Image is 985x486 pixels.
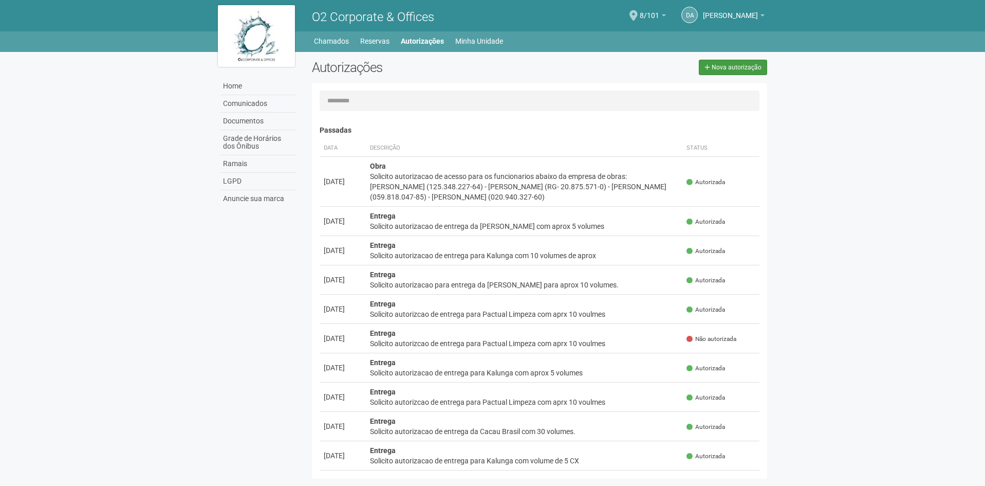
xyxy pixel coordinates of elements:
strong: Entrega [370,300,396,308]
a: Minha Unidade [455,34,503,48]
th: Data [320,140,366,157]
div: Solicito autorizacao de acesso para os funcionarios abaixo da empresa de obras: [PERSON_NAME] (12... [370,171,679,202]
strong: Entrega [370,358,396,367]
h4: Passadas [320,127,760,134]
div: [DATE] [324,451,362,461]
strong: Entrega [370,241,396,249]
div: Solicito autorizcao de entrega para Pactual Limpeza com aprx 10 voulmes [370,338,679,349]
th: Status [682,140,759,157]
span: Autorizada [686,364,725,373]
div: Solicito autorizacao de entrega para Kalunga com volume de 5 CX [370,456,679,466]
a: Autorizações [401,34,444,48]
strong: Entrega [370,329,396,337]
img: logo.jpg [218,5,295,67]
a: Ramais [220,155,296,173]
a: Reservas [360,34,389,48]
div: Solicito autorizacao de entrega da Cacau Brasil com 30 volumes. [370,426,679,437]
div: Solicito autorizacao para entrega da [PERSON_NAME] para aprox 10 volumes. [370,280,679,290]
div: [DATE] [324,392,362,402]
strong: Entrega [370,271,396,279]
a: Documentos [220,113,296,130]
span: Nova autorização [712,64,761,71]
div: [DATE] [324,421,362,431]
span: Daniel Andres Soto Lozada [703,2,758,20]
strong: Obra [370,162,386,170]
span: Autorizada [686,305,725,314]
strong: Entrega [370,446,396,455]
div: Solicito autorizacao de entrega para Kalunga com 10 volumes de aprox [370,250,679,261]
strong: Entrega [370,417,396,425]
span: Autorizada [686,247,725,256]
a: Chamados [314,34,349,48]
div: [DATE] [324,245,362,256]
span: O2 Corporate & Offices [312,10,434,24]
a: 8/101 [640,13,666,21]
div: Solicito autorizcao de entrega para Pactual Limpeza com aprx 10 voulmes [370,397,679,407]
div: Solicito autorizcao de entrega para Pactual Limpeza com aprx 10 voulmes [370,309,679,319]
h2: Autorizações [312,60,532,75]
a: LGPD [220,173,296,190]
a: Nova autorização [699,60,767,75]
span: Autorizada [686,423,725,431]
th: Descrição [366,140,683,157]
strong: Entrega [370,212,396,220]
a: [PERSON_NAME] [703,13,765,21]
div: [DATE] [324,304,362,314]
div: [DATE] [324,216,362,226]
div: [DATE] [324,275,362,285]
span: Autorizada [686,276,725,285]
a: Anuncie sua marca [220,190,296,207]
span: 8/101 [640,2,659,20]
strong: Entrega [370,388,396,396]
a: Comunicados [220,95,296,113]
a: DA [681,7,698,23]
span: Autorizada [686,218,725,226]
div: Solicito autorizacao de entrega para Kalunga com aprox 5 volumes [370,368,679,378]
span: Autorizada [686,452,725,461]
div: [DATE] [324,333,362,344]
span: Autorizada [686,393,725,402]
span: Não autorizada [686,335,736,344]
a: Grade de Horários dos Ônibus [220,130,296,155]
div: [DATE] [324,363,362,373]
div: [DATE] [324,176,362,187]
span: Autorizada [686,178,725,187]
a: Home [220,78,296,95]
div: Solicito autorizacao de entrega da [PERSON_NAME] com aprox 5 volumes [370,221,679,231]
